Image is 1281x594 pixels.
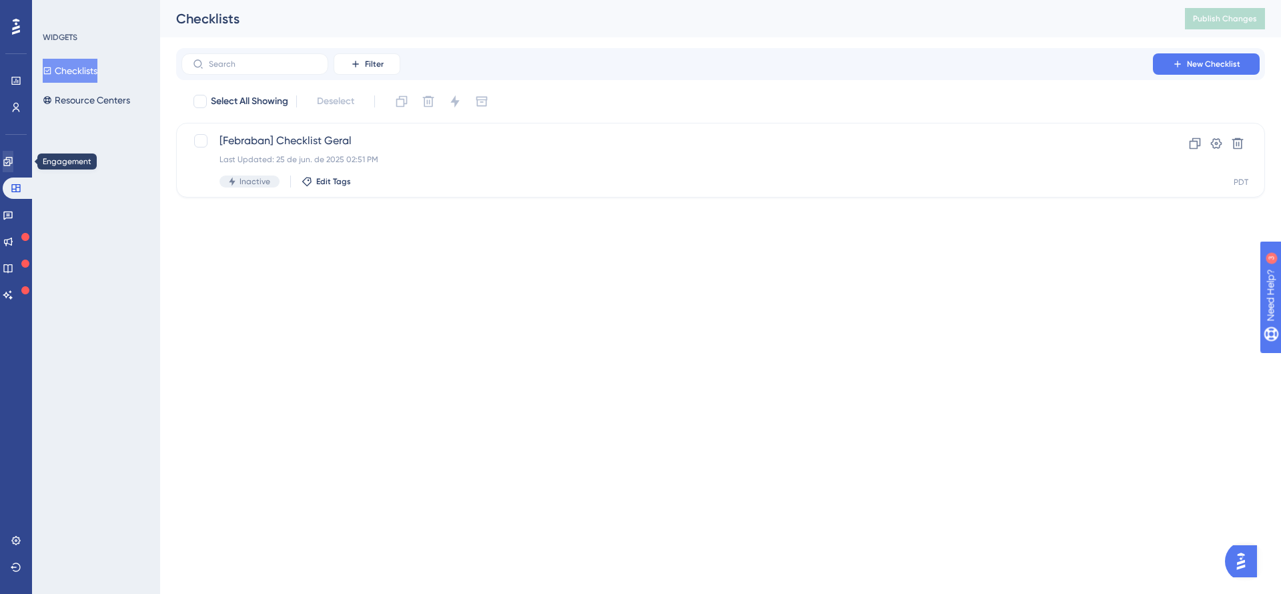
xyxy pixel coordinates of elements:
[334,53,400,75] button: Filter
[43,88,130,112] button: Resource Centers
[1234,177,1248,188] div: PDT
[305,89,366,113] button: Deselect
[31,3,83,19] span: Need Help?
[220,133,1115,149] span: [Febraban] Checklist Geral
[1153,53,1260,75] button: New Checklist
[316,176,351,187] span: Edit Tags
[1193,13,1257,24] span: Publish Changes
[43,32,77,43] div: WIDGETS
[220,154,1115,165] div: Last Updated: 25 de jun. de 2025 02:51 PM
[1225,541,1265,581] iframe: UserGuiding AI Assistant Launcher
[317,93,354,109] span: Deselect
[365,59,384,69] span: Filter
[209,59,317,69] input: Search
[1187,59,1240,69] span: New Checklist
[240,176,270,187] span: Inactive
[93,7,97,17] div: 3
[176,9,1152,28] div: Checklists
[1185,8,1265,29] button: Publish Changes
[302,176,351,187] button: Edit Tags
[211,93,288,109] span: Select All Showing
[43,59,97,83] button: Checklists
